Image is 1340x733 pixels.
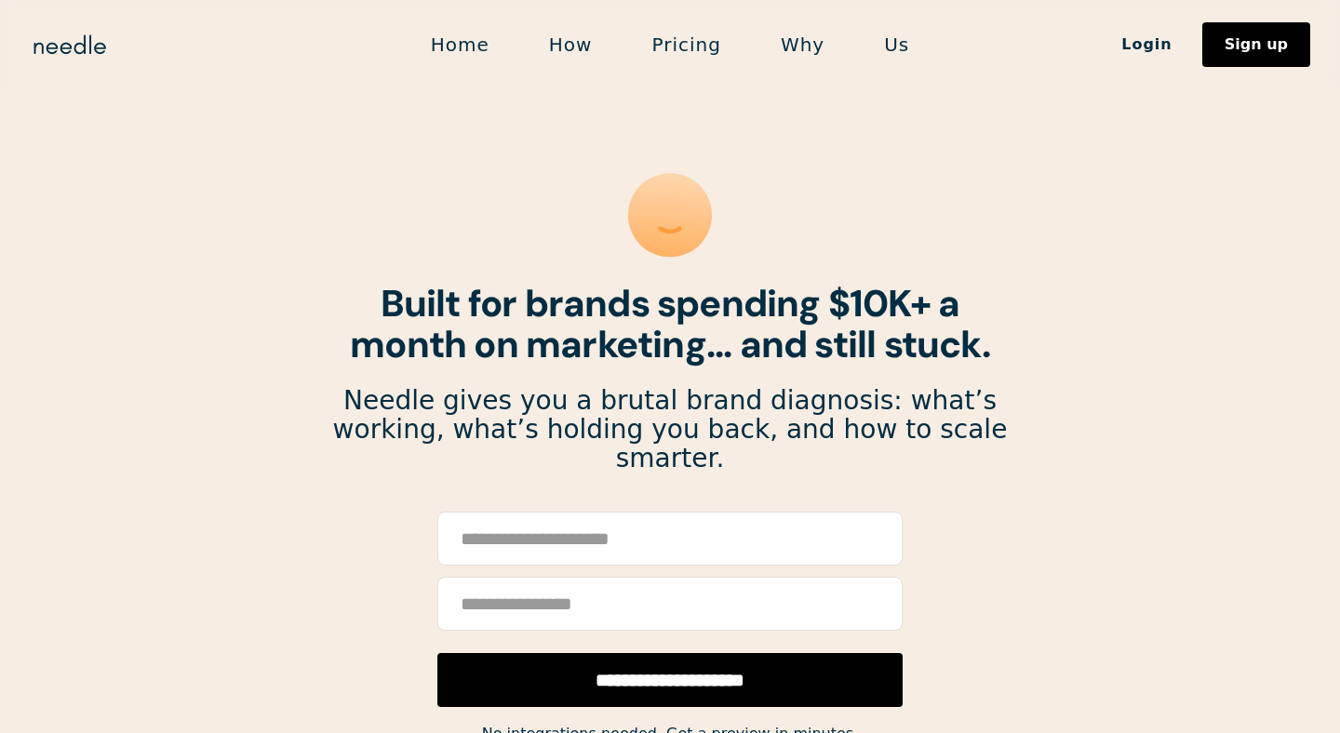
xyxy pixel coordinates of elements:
p: Needle gives you a brutal brand diagnosis: what’s working, what’s holding you back, and how to sc... [331,387,1009,473]
a: Pricing [622,25,750,64]
a: How [519,25,623,64]
strong: Built for brands spending $10K+ a month on marketing... and still stuck. [350,279,990,368]
a: Login [1092,29,1202,60]
a: Us [854,25,939,64]
a: Home [401,25,519,64]
div: Sign up [1225,37,1288,52]
a: Sign up [1202,22,1310,67]
a: Why [751,25,854,64]
form: Email Form [437,512,903,707]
